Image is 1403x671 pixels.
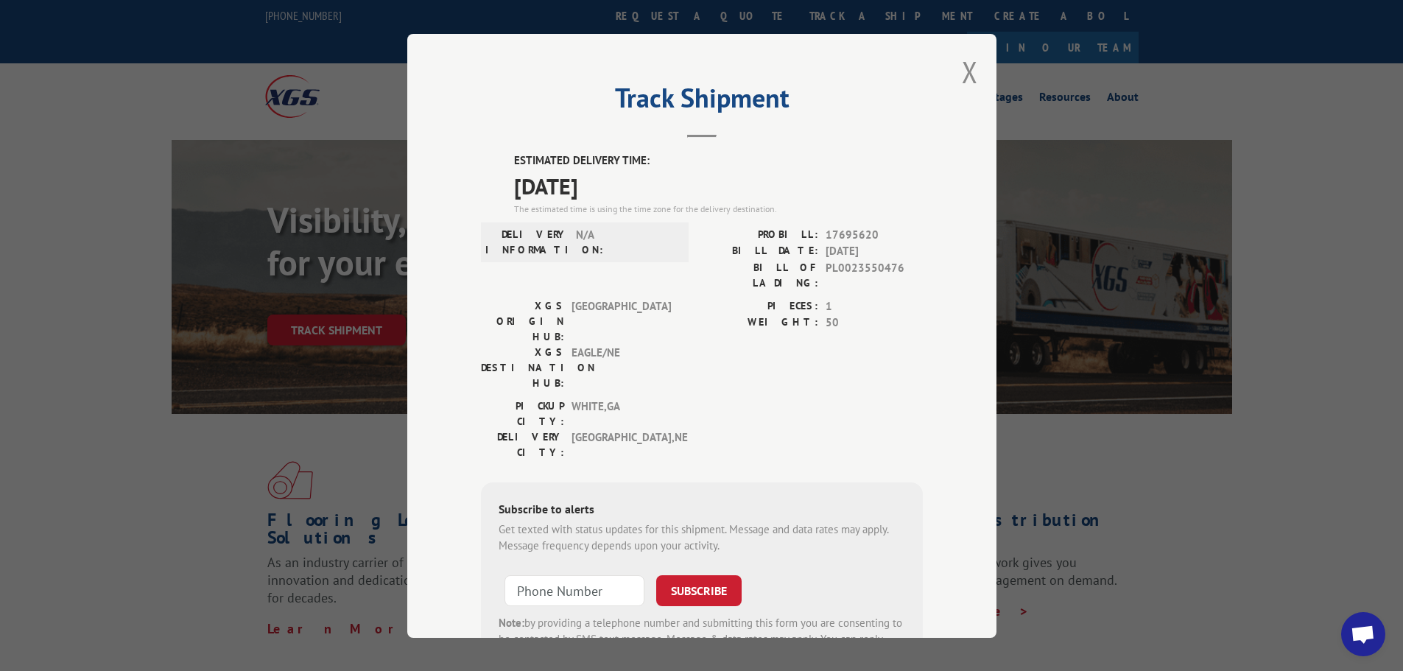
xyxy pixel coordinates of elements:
label: WEIGHT: [702,315,818,331]
span: 17695620 [826,226,923,243]
label: DELIVERY INFORMATION: [485,226,569,257]
label: ESTIMATED DELIVERY TIME: [514,152,923,169]
span: N/A [576,226,675,257]
span: PL0023550476 [826,259,923,290]
label: XGS DESTINATION HUB: [481,344,564,390]
label: BILL OF LADING: [702,259,818,290]
button: Close modal [962,52,978,91]
h2: Track Shipment [481,88,923,116]
span: 50 [826,315,923,331]
label: PIECES: [702,298,818,315]
div: Subscribe to alerts [499,499,905,521]
label: PICKUP CITY: [481,398,564,429]
span: EAGLE/NE [572,344,671,390]
span: [GEOGRAPHIC_DATA] [572,298,671,344]
button: SUBSCRIBE [656,575,742,605]
div: by providing a telephone number and submitting this form you are consenting to be contacted by SM... [499,614,905,664]
div: Open chat [1341,612,1385,656]
input: Phone Number [504,575,644,605]
strong: Note: [499,615,524,629]
label: XGS ORIGIN HUB: [481,298,564,344]
span: [DATE] [514,169,923,202]
label: DELIVERY CITY: [481,429,564,460]
span: 1 [826,298,923,315]
span: [GEOGRAPHIC_DATA] , NE [572,429,671,460]
label: BILL DATE: [702,243,818,260]
span: [DATE] [826,243,923,260]
div: The estimated time is using the time zone for the delivery destination. [514,202,923,215]
span: WHITE , GA [572,398,671,429]
div: Get texted with status updates for this shipment. Message and data rates may apply. Message frequ... [499,521,905,554]
label: PROBILL: [702,226,818,243]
